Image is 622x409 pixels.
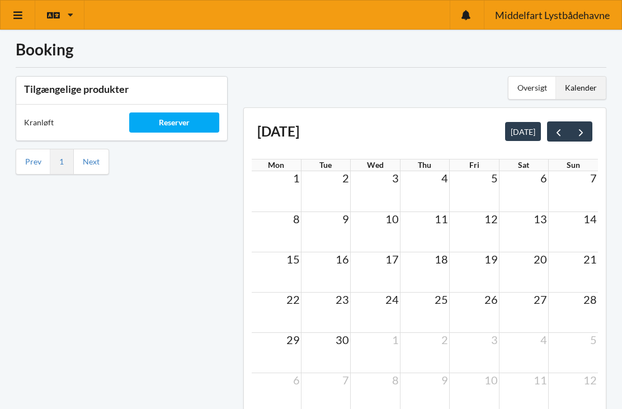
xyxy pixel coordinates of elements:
span: 18 [433,252,449,266]
span: 9 [341,212,350,225]
span: 13 [533,212,548,225]
h3: Tilgængelige produkter [24,83,219,96]
span: 12 [483,212,499,225]
span: 22 [285,293,301,306]
div: Kranløft [16,109,121,136]
span: Thu [418,160,431,170]
span: 3 [490,333,499,346]
div: Oversigt [508,77,556,99]
span: Tue [319,160,332,170]
span: Sat [518,160,529,170]
div: Kalender [556,77,606,99]
a: 1 [59,157,64,167]
span: 14 [582,212,598,225]
span: 2 [341,171,350,185]
span: Middelfart Lystbådehavne [495,10,610,20]
a: Prev [25,157,41,167]
span: 9 [440,373,449,387]
span: 12 [582,373,598,387]
span: 1 [292,171,301,185]
span: 30 [334,333,350,346]
span: 21 [582,252,598,266]
span: Mon [268,160,284,170]
div: Reserver [129,112,219,133]
span: 8 [292,212,301,225]
span: Sun [567,160,580,170]
span: 19 [483,252,499,266]
span: 10 [483,373,499,387]
span: 10 [384,212,400,225]
span: 15 [285,252,301,266]
span: 25 [433,293,449,306]
span: 27 [533,293,548,306]
span: 11 [433,212,449,225]
a: Next [83,157,100,167]
span: 5 [490,171,499,185]
button: [DATE] [505,122,541,141]
span: 1 [391,333,400,346]
span: 29 [285,333,301,346]
button: next [569,121,592,142]
span: 28 [582,293,598,306]
span: 3 [391,171,400,185]
span: 24 [384,293,400,306]
span: 7 [589,171,598,185]
span: 7 [341,373,350,387]
span: Wed [367,160,384,170]
span: 5 [589,333,598,346]
span: Fri [469,160,479,170]
span: 23 [334,293,350,306]
span: 4 [440,171,449,185]
span: 20 [533,252,548,266]
h2: [DATE] [257,123,299,140]
button: prev [547,121,570,142]
span: 11 [533,373,548,387]
span: 4 [539,333,548,346]
h1: Booking [16,39,606,59]
span: 2 [440,333,449,346]
span: 17 [384,252,400,266]
span: 6 [539,171,548,185]
span: 26 [483,293,499,306]
span: 16 [334,252,350,266]
span: 8 [391,373,400,387]
span: 6 [292,373,301,387]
